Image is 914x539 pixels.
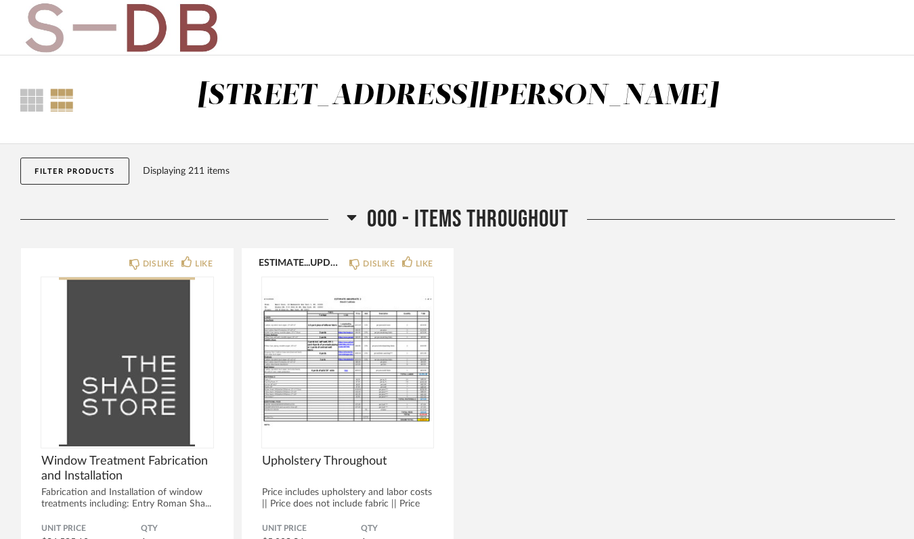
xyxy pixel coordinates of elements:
[259,257,345,268] button: ESTIMATE...UPDATE 2.pdf
[20,158,129,185] button: Filter Products
[143,164,889,179] div: Displaying 211 items
[141,523,213,534] span: QTY
[367,205,569,234] span: 000 - ITEMS THROUGHOUT
[262,454,434,469] span: Upholstery Throughout
[262,523,362,534] span: Unit Price
[20,1,222,55] img: b32ebaae-4786-4be9-8124-206f41a110d9.jpg
[143,257,175,271] div: DISLIKE
[41,277,213,446] img: undefined
[41,523,141,534] span: Unit Price
[262,487,434,521] div: Price includes upholstery and labor costs || Price does not include fabric || Price d...
[41,487,213,510] div: Fabrication and Installation of window treatments including: Entry Roman Sha...
[262,277,434,446] img: undefined
[416,257,433,271] div: LIKE
[361,523,433,534] span: QTY
[41,454,213,484] span: Window Treatment Fabrication and Installation
[195,257,213,271] div: LIKE
[363,257,395,271] div: DISLIKE
[197,82,718,110] div: [STREET_ADDRESS][PERSON_NAME]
